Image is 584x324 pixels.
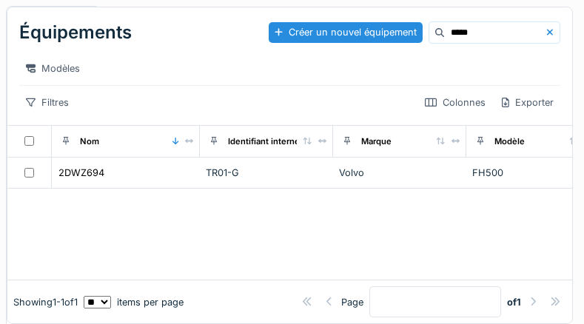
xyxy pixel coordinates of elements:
[494,135,525,148] div: Modèle
[418,92,492,113] div: Colonnes
[80,135,99,148] div: Nom
[507,295,521,309] strong: of 1
[339,166,460,180] div: Volvo
[228,135,300,148] div: Identifiant interne
[13,295,78,309] div: Showing 1 - 1 of 1
[84,295,184,309] div: items per page
[206,166,327,180] div: TR01-G
[19,13,132,52] div: Équipements
[495,92,560,113] div: Exporter
[19,92,75,113] div: Filtres
[269,22,423,42] div: Créer un nouvel équipement
[361,135,392,148] div: Marque
[58,166,104,180] div: 2DWZ694
[341,295,363,309] div: Page
[19,58,87,79] div: Modèles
